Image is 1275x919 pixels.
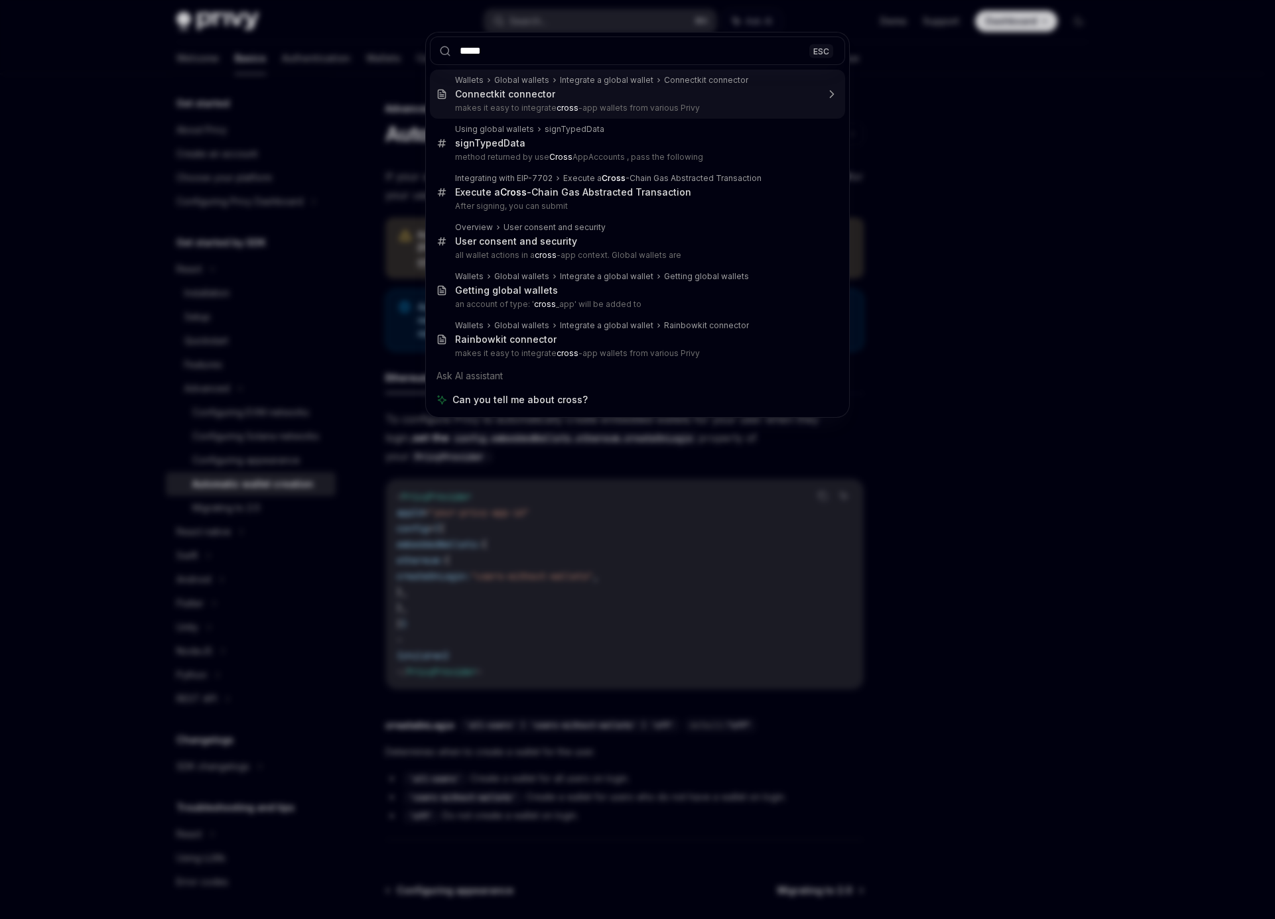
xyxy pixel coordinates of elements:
[455,124,534,135] div: Using global wallets
[455,88,555,100] div: Connectkit connector
[455,348,817,359] p: makes it easy to integrate -app wallets from various Privy
[455,75,484,86] div: Wallets
[549,152,572,162] b: Cross
[557,348,578,358] b: cross
[430,364,845,388] div: Ask AI assistant
[494,271,549,282] div: Global wallets
[557,103,578,113] b: cross
[455,222,493,233] div: Overview
[535,250,557,260] b: cross
[455,271,484,282] div: Wallets
[455,235,577,247] div: User consent and security
[455,320,484,331] div: Wallets
[664,320,749,331] div: Rainbowkit connector
[664,75,748,86] div: Connectkit connector
[455,152,817,162] p: method returned by use AppAccounts , pass the following
[455,250,817,261] p: all wallet actions in a -app context. Global wallets are
[809,44,833,58] div: ESC
[455,284,558,296] div: Getting global wallets
[455,201,817,212] p: After signing, you can submit
[494,320,549,331] div: Global wallets
[563,173,762,184] div: Execute a -Chain Gas Abstracted Transaction
[503,222,606,233] div: User consent and security
[560,320,653,331] div: Integrate a global wallet
[455,186,691,198] div: Execute a -Chain Gas Abstracted Transaction
[534,299,556,309] b: cross
[455,173,553,184] div: Integrating with EIP-7702
[560,271,653,282] div: Integrate a global wallet
[664,271,749,282] div: Getting global wallets
[452,393,588,406] span: Can you tell me about cross?
[455,334,557,345] div: Rainbowkit connector
[560,75,653,86] div: Integrate a global wallet
[455,137,525,149] div: signTypedData
[500,186,527,198] b: Cross
[455,103,817,113] p: makes it easy to integrate -app wallets from various Privy
[602,173,626,183] b: Cross
[494,75,549,86] div: Global wallets
[455,299,817,310] p: an account of type: ' _app' will be added to
[545,124,604,135] div: signTypedData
